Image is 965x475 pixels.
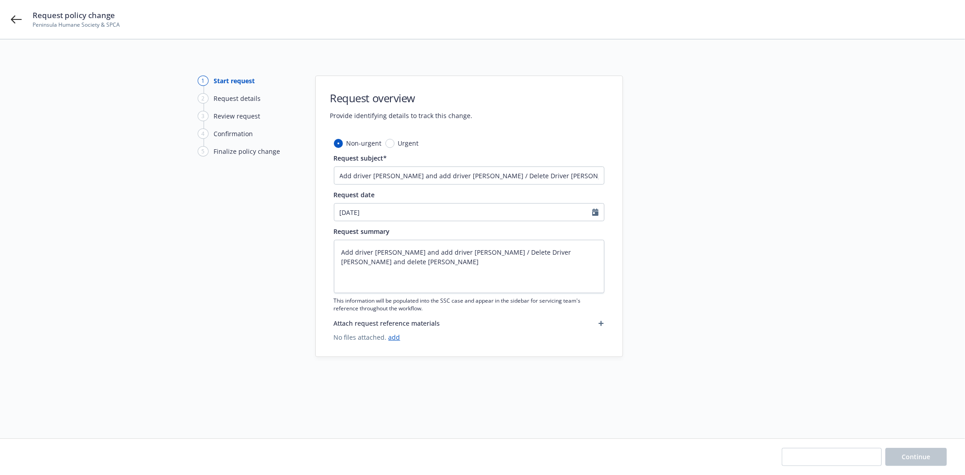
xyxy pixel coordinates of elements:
div: Finalize policy change [214,147,280,156]
span: Urgent [398,138,419,148]
span: Request summary [334,227,390,236]
input: Urgent [385,139,395,148]
a: add [389,333,400,342]
span: Request policy change [33,10,120,21]
div: Review request [214,111,261,121]
span: Non-urgent [347,138,382,148]
div: Start request [214,76,255,85]
textarea: Add driver [PERSON_NAME] and add driver [PERSON_NAME] / Delete Driver [PERSON_NAME] and delete [P... [334,240,604,293]
input: MM/DD/YYYY [334,204,592,221]
span: Request subject* [334,154,387,162]
span: Continue [902,452,931,461]
input: The subject will appear in the summary list view for quick reference. [334,166,604,185]
span: Request date [334,190,375,199]
svg: Calendar [592,209,599,216]
button: Save progress and exit [782,448,882,466]
div: Request details [214,94,261,103]
span: Peninsula Humane Society & SPCA [33,21,120,29]
div: 1 [198,76,209,86]
span: This information will be populated into the SSC case and appear in the sidebar for servicing team... [334,297,604,312]
span: Provide identifying details to track this change. [330,111,473,120]
span: Save progress and exit [797,452,867,461]
h1: Request overview [330,90,473,105]
div: 3 [198,111,209,121]
button: Continue [885,448,947,466]
input: Non-urgent [334,139,343,148]
div: 4 [198,128,209,139]
div: Confirmation [214,129,253,138]
span: Attach request reference materials [334,318,440,328]
span: No files attached. [334,332,604,342]
div: 2 [198,93,209,104]
div: 5 [198,146,209,157]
